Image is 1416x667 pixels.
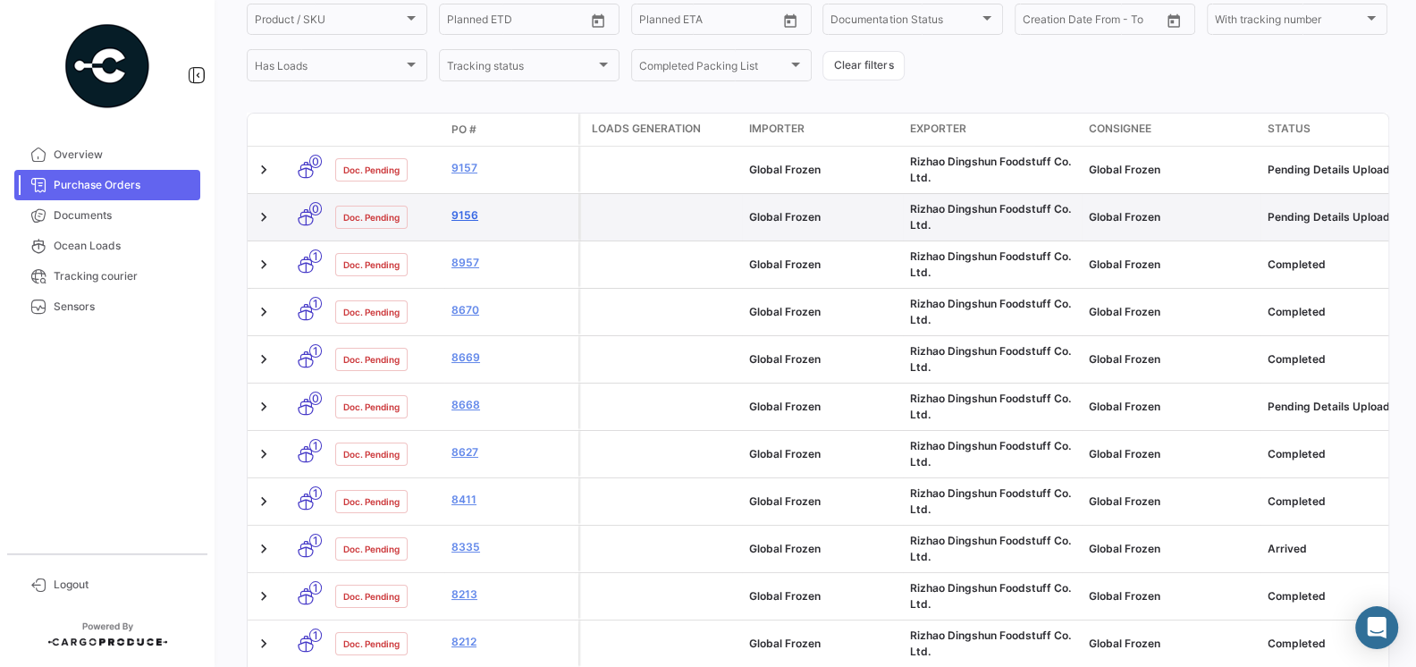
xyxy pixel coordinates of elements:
span: Global Frozen [1089,447,1160,460]
span: Exporter [910,121,966,137]
span: Global Frozen [1089,494,1160,508]
span: Status [1268,121,1311,137]
span: Rizhao Dingshun Foodstuff Co. Ltd. [910,486,1071,516]
button: Open calendar [777,7,804,34]
datatable-header-cell: Transport mode [283,122,328,137]
span: Doc. Pending [343,447,400,461]
a: 8668 [451,397,571,413]
span: Global Frozen [749,210,821,224]
span: Global Frozen [749,400,821,413]
span: Doc. Pending [343,210,400,224]
span: Global Frozen [1089,542,1160,555]
span: Logout [54,577,193,593]
span: Has Loads [255,62,403,74]
div: Abrir Intercom Messenger [1355,606,1398,649]
span: 1 [309,629,322,642]
a: Expand/Collapse Row [255,540,273,558]
span: Global Frozen [749,494,821,508]
a: Tracking courier [14,261,200,291]
a: Expand/Collapse Row [255,161,273,179]
span: Global Frozen [1089,258,1160,271]
span: Global Frozen [1089,305,1160,318]
span: Doc. Pending [343,163,400,177]
a: 8627 [451,444,571,460]
span: Global Frozen [1089,163,1160,176]
a: 8335 [451,539,571,555]
span: Sensors [54,299,193,315]
span: 1 [309,486,322,500]
span: Global Frozen [749,352,821,366]
span: Rizhao Dingshun Foodstuff Co. Ltd. [910,629,1071,658]
span: Global Frozen [749,589,821,603]
a: Expand/Collapse Row [255,398,273,416]
span: Completed Packing List [639,62,788,74]
span: Overview [54,147,193,163]
span: Global Frozen [1089,352,1160,366]
span: Rizhao Dingshun Foodstuff Co. Ltd. [910,155,1071,184]
input: From [1023,16,1048,29]
span: Doc. Pending [343,637,400,651]
span: Doc. Pending [343,542,400,556]
span: 1 [309,249,322,263]
span: Rizhao Dingshun Foodstuff Co. Ltd. [910,581,1071,611]
a: 8411 [451,492,571,508]
datatable-header-cell: Loads generation [581,114,742,146]
datatable-header-cell: Exporter [903,114,1082,146]
span: Global Frozen [749,447,821,460]
a: Expand/Collapse Row [255,445,273,463]
a: Sensors [14,291,200,322]
span: Doc. Pending [343,258,400,272]
a: 8212 [451,634,571,650]
a: Expand/Collapse Row [255,303,273,321]
a: 8669 [451,350,571,366]
span: Rizhao Dingshun Foodstuff Co. Ltd. [910,202,1071,232]
span: Documents [54,207,193,224]
button: Open calendar [585,7,611,34]
span: Global Frozen [749,163,821,176]
span: 1 [309,534,322,547]
a: Documents [14,200,200,231]
span: Product / SKU [255,16,403,29]
span: Global Frozen [1089,589,1160,603]
span: Loads generation [592,121,701,137]
span: PO # [451,122,476,138]
span: 1 [309,297,322,310]
span: Global Frozen [1089,400,1160,413]
a: 9156 [451,207,571,224]
span: Global Frozen [1089,210,1160,224]
input: To [485,16,550,29]
a: 8670 [451,302,571,318]
span: Rizhao Dingshun Foodstuff Co. Ltd. [910,534,1071,563]
span: Rizhao Dingshun Foodstuff Co. Ltd. [910,297,1071,326]
a: 9157 [451,160,571,176]
a: Purchase Orders [14,170,200,200]
a: Expand/Collapse Row [255,350,273,368]
span: 1 [309,581,322,595]
span: Global Frozen [749,305,821,318]
span: Doc. Pending [343,400,400,414]
span: Rizhao Dingshun Foodstuff Co. Ltd. [910,439,1071,469]
input: From [639,16,664,29]
datatable-header-cell: PO # [444,114,578,145]
span: 1 [309,439,322,452]
a: Ocean Loads [14,231,200,261]
span: With tracking number [1215,16,1363,29]
a: Expand/Collapse Row [255,493,273,511]
input: To [677,16,742,29]
input: To [1060,16,1125,29]
span: Importer [749,121,805,137]
datatable-header-cell: Importer [742,114,903,146]
span: Doc. Pending [343,352,400,367]
span: 1 [309,344,322,358]
span: Global Frozen [749,542,821,555]
span: Rizhao Dingshun Foodstuff Co. Ltd. [910,249,1071,279]
span: Ocean Loads [54,238,193,254]
a: Expand/Collapse Row [255,587,273,605]
span: Tracking courier [54,268,193,284]
datatable-header-cell: Consignee [1082,114,1260,146]
datatable-header-cell: Doc. Status [328,122,444,137]
span: Rizhao Dingshun Foodstuff Co. Ltd. [910,344,1071,374]
span: Global Frozen [1089,637,1160,650]
img: powered-by.png [63,21,152,111]
span: Rizhao Dingshun Foodstuff Co. Ltd. [910,392,1071,421]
